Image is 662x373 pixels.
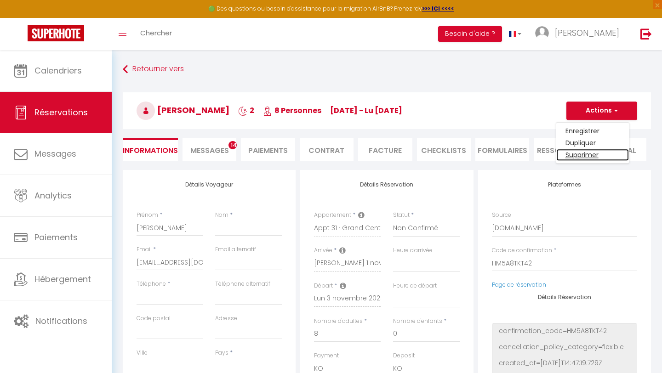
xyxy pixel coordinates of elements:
[555,27,619,39] span: [PERSON_NAME]
[35,315,87,327] span: Notifications
[34,107,88,118] span: Réservations
[123,61,651,78] a: Retourner vers
[215,280,270,288] label: Téléphone alternatif
[330,105,402,116] span: [DATE] - lu [DATE]
[492,181,637,188] h4: Plateformes
[228,141,237,149] span: 14
[137,314,171,323] label: Code postal
[34,190,72,201] span: Analytics
[438,26,502,42] button: Besoin d'aide ?
[492,246,552,255] label: Code de confirmation
[475,138,529,161] li: FORMULAIRES
[190,145,229,156] span: Messages
[238,105,254,116] span: 2
[34,65,82,76] span: Calendriers
[300,138,354,161] li: Contrat
[314,211,351,220] label: Appartement
[358,138,412,161] li: Facture
[556,125,629,137] a: Enregistrer
[215,211,228,220] label: Nom
[314,282,333,290] label: Départ
[314,317,363,326] label: Nombre d'adultes
[393,246,433,255] label: Heure d'arrivée
[393,317,442,326] label: Nombre d'enfants
[528,18,631,50] a: ... [PERSON_NAME]
[34,273,91,285] span: Hébergement
[34,232,78,243] span: Paiements
[314,351,339,360] label: Payment
[640,28,652,40] img: logout
[137,211,158,220] label: Prénom
[215,349,228,357] label: Pays
[263,105,321,116] span: 8 Personnes
[137,104,229,116] span: [PERSON_NAME]
[314,246,332,255] label: Arrivée
[140,28,172,38] span: Chercher
[556,137,629,149] a: Dupliquer
[137,280,166,288] label: Téléphone
[556,149,629,161] a: Supprimer
[417,138,471,161] li: CHECKLISTS
[137,245,152,254] label: Email
[492,211,511,220] label: Source
[534,138,588,161] li: Ressources
[393,351,415,360] label: Deposit
[492,294,637,300] h4: Détails Réservation
[133,18,179,50] a: Chercher
[393,282,437,290] label: Heure de départ
[566,102,637,120] button: Actions
[422,5,454,12] a: >>> ICI <<<<
[241,138,295,161] li: Paiements
[137,181,282,188] h4: Détails Voyageur
[34,148,76,159] span: Messages
[28,25,84,41] img: Super Booking
[215,245,256,254] label: Email alternatif
[215,314,237,323] label: Adresse
[123,138,178,161] li: Informations
[535,26,549,40] img: ...
[492,281,546,288] a: Page de réservation
[137,349,148,357] label: Ville
[393,211,410,220] label: Statut
[314,181,459,188] h4: Détails Réservation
